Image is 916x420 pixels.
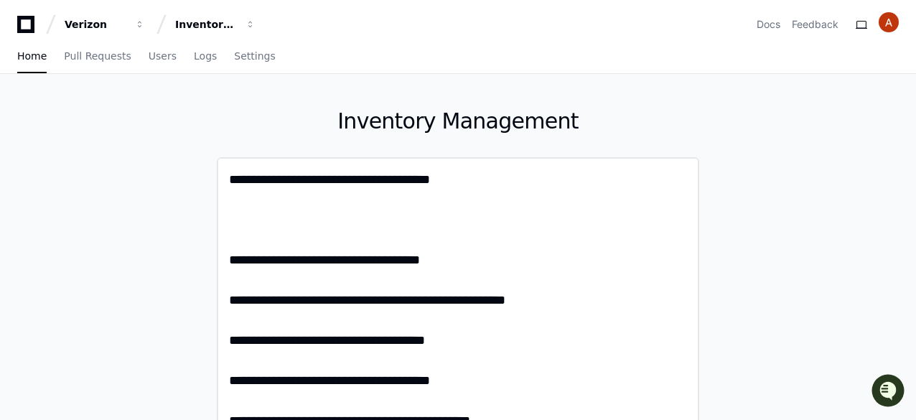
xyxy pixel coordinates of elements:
[194,52,217,60] span: Logs
[17,40,47,73] a: Home
[194,40,217,73] a: Logs
[143,151,174,162] span: Pylon
[175,17,237,32] div: Inventory Management
[14,14,43,43] img: PlayerZero
[244,111,261,129] button: Start new chat
[59,11,151,37] button: Verizon
[149,40,177,73] a: Users
[49,107,235,121] div: Start new chat
[17,52,47,60] span: Home
[234,40,275,73] a: Settings
[879,12,899,32] img: ACg8ocKW-4kHH7xX-itlGNaHOZCUSD9HmUxPMownClAyXtDWALN0QA=s96-c
[65,17,126,32] div: Verizon
[757,17,780,32] a: Docs
[217,108,699,134] h1: Inventory Management
[792,17,838,32] button: Feedback
[14,57,261,80] div: Welcome
[64,52,131,60] span: Pull Requests
[234,52,275,60] span: Settings
[49,121,208,133] div: We're offline, but we'll be back soon!
[64,40,131,73] a: Pull Requests
[149,52,177,60] span: Users
[169,11,261,37] button: Inventory Management
[101,150,174,162] a: Powered byPylon
[870,373,909,411] iframe: Open customer support
[14,107,40,133] img: 1756235613930-3d25f9e4-fa56-45dd-b3ad-e072dfbd1548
